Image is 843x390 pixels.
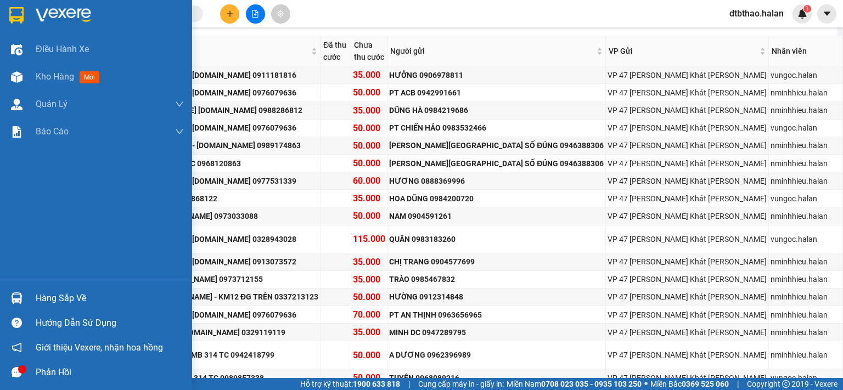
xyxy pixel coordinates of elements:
[606,369,769,387] td: VP 47 Trần Khát Chân
[353,86,385,99] div: 50.000
[389,256,604,268] div: CHỊ TRANG 0904577699
[771,104,841,116] div: nminhhieu.halan
[608,157,767,169] div: VP 47 [PERSON_NAME] Khát [PERSON_NAME]
[608,326,767,338] div: VP 47 [PERSON_NAME] Khát [PERSON_NAME]
[606,190,769,207] td: VP 47 Trần Khát Chân
[353,290,385,304] div: 50.000
[389,326,604,338] div: MINH DC 0947289795
[606,66,769,84] td: VP 47 Trần Khát Chân
[771,193,841,205] div: vungoc.halan
[389,291,604,303] div: HƯỜNG 0912314848
[771,233,841,245] div: vungoc.halan
[608,349,767,361] div: VP 47 [PERSON_NAME] Khát [PERSON_NAME]
[12,342,22,353] span: notification
[771,122,841,134] div: vungoc.halan
[353,255,385,269] div: 35.000
[131,175,318,187] div: [PERSON_NAME] [DOMAIN_NAME] 0977531339
[131,309,318,321] div: [PERSON_NAME] [DOMAIN_NAME] 0976079636
[321,36,351,66] th: Đã thu cước
[131,326,318,338] div: QUỲNH NGA - [DOMAIN_NAME] 0329119119
[226,10,234,18] span: plus
[608,291,767,303] div: VP 47 [PERSON_NAME] Khát [PERSON_NAME]
[606,341,769,369] td: VP 47 Trần Khát Chân
[353,209,385,223] div: 50.000
[251,10,259,18] span: file-add
[131,210,318,222] div: QUỐC [DOMAIN_NAME] 0973033088
[606,271,769,289] td: VP 47 Trần Khát Chân
[608,175,767,187] div: VP 47 [PERSON_NAME] Khát [PERSON_NAME]
[353,121,385,135] div: 50.000
[11,99,23,110] img: warehouse-icon
[606,253,769,271] td: VP 47 Trần Khát Chân
[131,291,318,303] div: QUÂN [DOMAIN_NAME] - KM12 ĐG TRÊN 0337213123
[353,273,385,286] div: 35.000
[277,10,284,18] span: aim
[644,382,648,386] span: ⚪️
[608,87,767,99] div: VP 47 [PERSON_NAME] Khát [PERSON_NAME]
[682,380,729,388] strong: 0369 525 060
[608,372,767,384] div: VP 47 [PERSON_NAME] Khát [PERSON_NAME]
[389,87,604,99] div: PT ACB 0942991661
[36,125,69,138] span: Báo cáo
[608,256,767,268] div: VP 47 [PERSON_NAME] Khát [PERSON_NAME]
[353,191,385,205] div: 35.000
[606,172,769,190] td: VP 47 Trần Khát Chân
[175,100,184,109] span: down
[131,372,318,384] div: [PERSON_NAME], 314 TC 0989857338
[608,233,767,245] div: VP 47 [PERSON_NAME] Khát [PERSON_NAME]
[36,315,184,331] div: Hướng dẫn sử dụng
[353,380,400,388] strong: 1900 633 818
[389,372,604,384] div: TUYÊN 0968089216
[36,97,68,111] span: Quản Lý
[389,139,604,151] div: [PERSON_NAME][GEOGRAPHIC_DATA] SỐ ĐÚNG 0946388306
[608,193,767,205] div: VP 47 [PERSON_NAME] Khát [PERSON_NAME]
[131,193,318,205] div: ĐỨC 314TC 0866868122
[389,273,604,285] div: TRÀO 0985467832
[131,104,318,116] div: E [PERSON_NAME] [DOMAIN_NAME] 0988286812
[817,4,836,24] button: caret-down
[131,87,318,99] div: [PERSON_NAME] [DOMAIN_NAME] 0976079636
[608,69,767,81] div: VP 47 [PERSON_NAME] Khát [PERSON_NAME]
[389,122,604,134] div: PT CHIẾN HẢO 0983532466
[36,71,74,82] span: Kho hàng
[771,87,841,99] div: nminhhieu.halan
[606,137,769,155] td: VP 47 Trần Khát Chân
[606,102,769,120] td: VP 47 Trần Khát Chân
[220,4,239,24] button: plus
[389,309,604,321] div: PT AN THỊNH 0963656965
[803,5,811,13] sup: 1
[11,44,23,55] img: warehouse-icon
[769,36,843,66] th: Nhân viên
[507,378,642,390] span: Miền Nam
[300,378,400,390] span: Hỗ trợ kỹ thuật:
[797,9,807,19] img: icon-new-feature
[11,292,23,304] img: warehouse-icon
[36,364,184,381] div: Phản hồi
[608,309,767,321] div: VP 47 [PERSON_NAME] Khát [PERSON_NAME]
[131,69,318,81] div: [PERSON_NAME] [DOMAIN_NAME] 0911181816
[353,156,385,170] div: 50.000
[390,45,594,57] span: Người gửi
[36,42,89,56] span: Điều hành xe
[175,127,184,136] span: down
[822,9,832,19] span: caret-down
[353,325,385,339] div: 35.000
[246,4,265,24] button: file-add
[389,104,604,116] div: DŨNG HÀ 0984219686
[353,371,385,385] div: 50.000
[771,291,841,303] div: nminhhieu.halan
[606,84,769,101] td: VP 47 Trần Khát Chân
[771,139,841,151] div: nminhhieu.halan
[606,306,769,324] td: VP 47 Trần Khát Chân
[389,349,604,361] div: A DƯƠNG 0962396989
[389,69,604,81] div: HƯỞNG 0906978811
[353,348,385,362] div: 50.000
[609,45,757,57] span: VP Gửi
[606,324,769,341] td: VP 47 Trần Khát Chân
[721,7,793,20] span: dtbthao.halan
[608,122,767,134] div: VP 47 [PERSON_NAME] Khát [PERSON_NAME]
[36,341,163,354] span: Giới thiệu Vexere, nhận hoa hồng
[11,71,23,83] img: warehouse-icon
[131,256,318,268] div: [PERSON_NAME] [DOMAIN_NAME] 0913073572
[771,309,841,321] div: nminhhieu.halan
